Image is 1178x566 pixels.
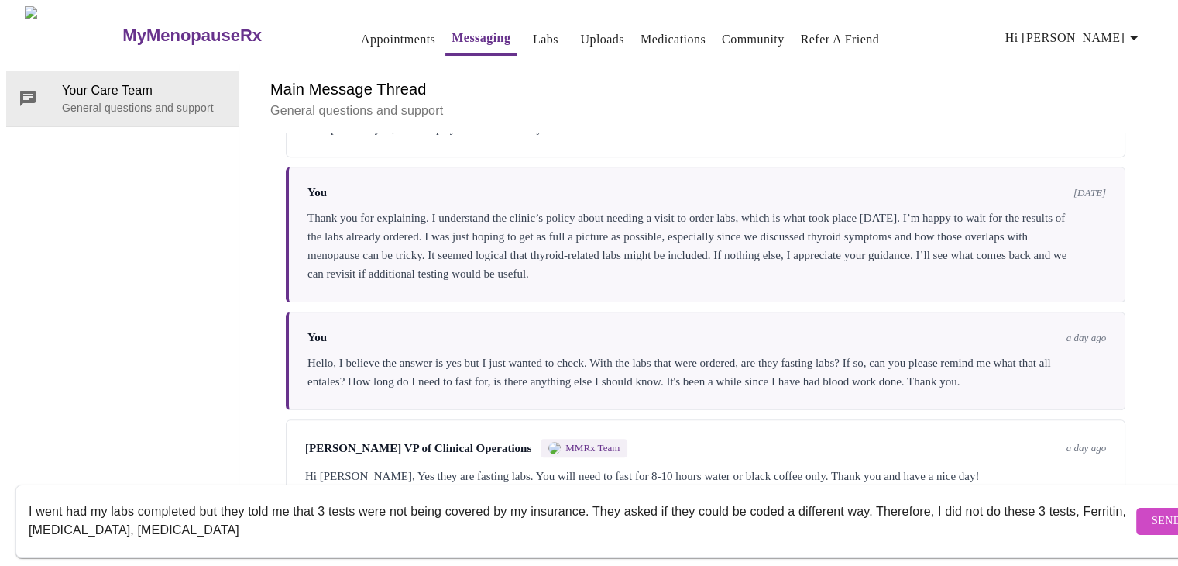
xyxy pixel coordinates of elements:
button: Messaging [445,22,517,56]
h6: Main Message Thread [270,77,1141,102]
button: Hi [PERSON_NAME] [999,22,1149,53]
a: Community [722,29,785,50]
img: MyMenopauseRx Logo [25,6,121,64]
span: a day ago [1066,442,1106,454]
a: Labs [533,29,558,50]
button: Refer a Friend [795,24,886,55]
h3: MyMenopauseRx [122,26,262,46]
span: MMRx Team [565,442,620,454]
button: Medications [634,24,712,55]
span: [PERSON_NAME] VP of Clinical Operations [305,442,531,455]
a: MyMenopauseRx [121,9,324,63]
p: General questions and support [270,102,1141,120]
span: Your Care Team [62,81,226,100]
a: Appointments [361,29,435,50]
a: Medications [641,29,706,50]
button: Community [716,24,791,55]
span: [DATE] [1073,187,1106,199]
span: You [307,331,327,344]
span: a day ago [1066,332,1106,344]
img: MMRX [548,442,561,454]
a: Messaging [452,27,510,49]
div: Hello, I believe the answer is yes but I just wanted to check. With the labs that were ordered, a... [307,354,1106,391]
button: Uploads [574,24,630,55]
div: Hi [PERSON_NAME], Yes they are fasting labs. You will need to fast for 8-10 hours water or black ... [305,467,1106,485]
a: Refer a Friend [801,29,880,50]
span: You [307,186,327,199]
p: General questions and support [62,100,226,116]
button: Appointments [355,24,441,55]
span: Hi [PERSON_NAME] [1005,27,1143,49]
div: Your Care TeamGeneral questions and support [6,71,239,126]
button: Labs [520,24,570,55]
div: Thank you for explaining. I understand the clinic’s policy about needing a visit to order labs, w... [307,209,1106,283]
a: Uploads [580,29,624,50]
textarea: Send a message about your appointment [29,496,1132,546]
